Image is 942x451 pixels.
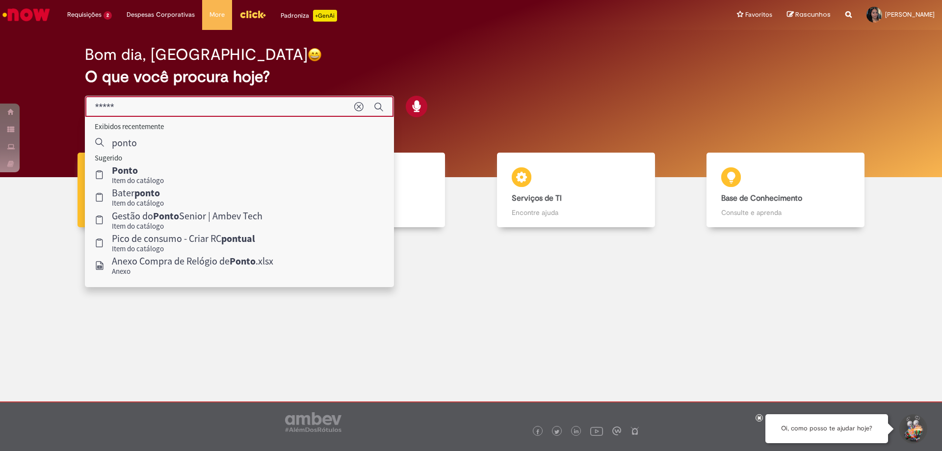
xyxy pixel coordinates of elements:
[239,7,266,22] img: click_logo_yellow_360x200.png
[574,429,579,435] img: logo_footer_linkedin.png
[765,414,888,443] div: Oi, como posso te ajudar hoje?
[85,46,308,63] h2: Bom dia, [GEOGRAPHIC_DATA]
[104,11,112,20] span: 2
[281,10,337,22] div: Padroniza
[745,10,772,20] span: Favoritos
[52,153,262,228] a: Tirar dúvidas Tirar dúvidas com Lupi Assist e Gen Ai
[313,10,337,22] p: +GenAi
[285,412,341,432] img: logo_footer_ambev_rotulo_gray.png
[1,5,52,25] img: ServiceNow
[787,10,831,20] a: Rascunhos
[612,426,621,435] img: logo_footer_workplace.png
[535,429,540,434] img: logo_footer_facebook.png
[512,208,640,217] p: Encontre ajuda
[209,10,225,20] span: More
[85,68,858,85] h2: O que você procura hoje?
[471,153,681,228] a: Serviços de TI Encontre ajuda
[681,153,891,228] a: Base de Conhecimento Consulte e aprenda
[795,10,831,19] span: Rascunhos
[885,10,935,19] span: [PERSON_NAME]
[630,426,639,435] img: logo_footer_naosei.png
[308,48,322,62] img: happy-face.png
[512,193,562,203] b: Serviços de TI
[898,414,927,444] button: Iniciar Conversa de Suporte
[554,429,559,434] img: logo_footer_twitter.png
[721,208,850,217] p: Consulte e aprenda
[721,193,802,203] b: Base de Conhecimento
[590,424,603,437] img: logo_footer_youtube.png
[127,10,195,20] span: Despesas Corporativas
[67,10,102,20] span: Requisições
